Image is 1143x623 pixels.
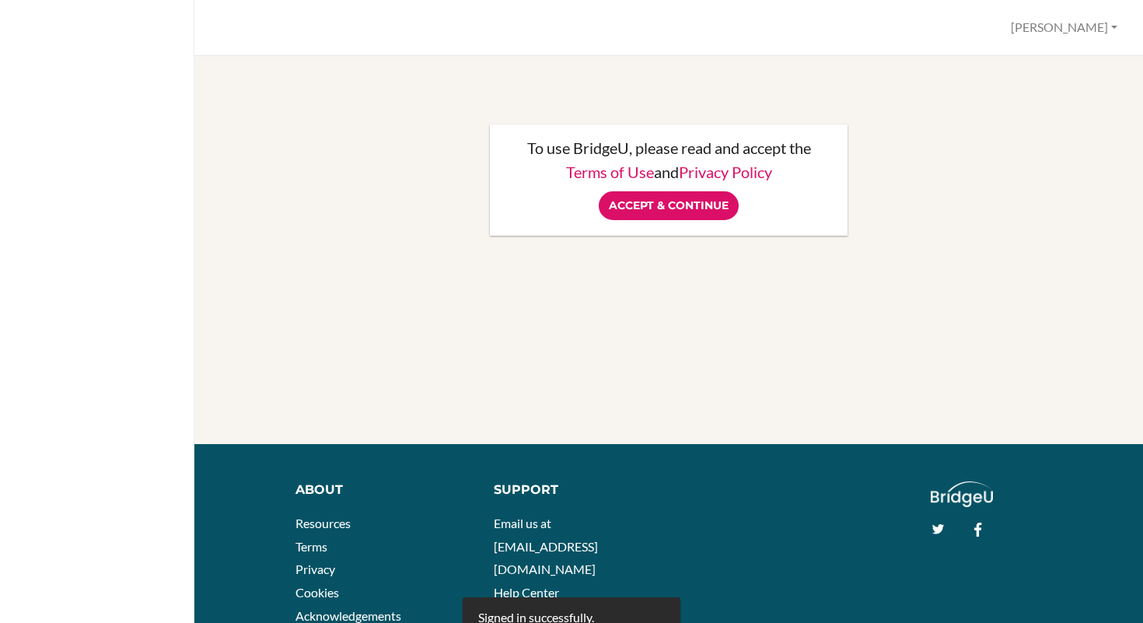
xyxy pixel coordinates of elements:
a: Email us at [EMAIL_ADDRESS][DOMAIN_NAME] [494,516,598,576]
button: [PERSON_NAME] [1004,13,1124,42]
div: About [295,481,470,499]
p: To use BridgeU, please read and accept the [505,140,832,156]
a: Privacy [295,562,335,576]
a: Terms [295,539,327,554]
p: and [505,164,832,180]
a: Resources [295,516,351,530]
a: Cookies [295,585,339,600]
a: Privacy Policy [679,163,772,181]
a: Help Center [494,585,559,600]
input: Accept & Continue [599,191,739,220]
div: Support [494,481,657,499]
img: logo_white@2x-f4f0deed5e89b7ecb1c2cc34c3e3d731f90f0f143d5ea2071677605dd97b5244.png [931,481,994,507]
a: Terms of Use [566,163,654,181]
